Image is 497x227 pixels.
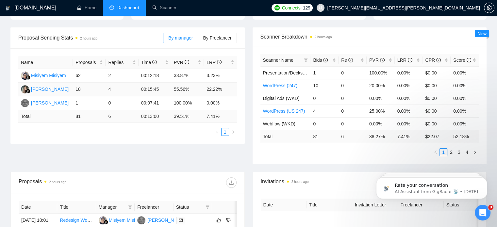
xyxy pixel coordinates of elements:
img: logo [6,3,10,13]
span: info-circle [436,58,441,62]
td: 81 [73,110,106,123]
span: info-circle [152,60,157,64]
span: download [226,180,236,185]
li: Next Page [471,148,479,156]
div: [PERSON_NAME] [147,217,185,224]
span: mail [179,218,183,222]
img: MM [99,216,107,224]
td: 0.00% [395,105,423,117]
span: Reply Rate [139,11,162,16]
span: filter [127,202,133,212]
td: 0.00% [451,92,479,105]
td: 00:07:41 [139,96,171,110]
th: Replies [106,56,138,69]
td: 0.00% [451,79,479,92]
td: 81 [310,130,339,143]
td: 4 [106,83,138,96]
td: 0.00% [451,105,479,117]
div: [PERSON_NAME] [31,86,69,93]
th: Date [19,201,57,214]
th: Title [57,201,96,214]
td: 52.18 % [451,130,479,143]
span: Only exclusive agency members [381,11,447,16]
span: dashboard [109,5,114,10]
img: gigradar-bm.png [104,220,108,224]
th: Manager [96,201,135,214]
td: 0.00% [367,92,395,105]
a: homeHome [77,5,96,10]
td: 0 [339,105,367,117]
td: $0.00 [422,117,451,130]
li: 1 [221,128,229,136]
th: Title [306,199,352,211]
td: Total [260,130,311,143]
span: filter [304,58,308,62]
span: New [477,31,487,36]
span: Re [341,57,353,63]
td: 3.23% [204,69,237,83]
li: 2 [447,148,455,156]
span: -- [298,11,301,16]
li: Next Page [229,128,237,136]
div: [PERSON_NAME] [31,99,69,106]
td: 0.00% [367,117,395,130]
td: 0 [106,96,138,110]
span: Invitations [261,177,479,186]
span: left [215,130,219,134]
th: Date [261,199,306,211]
td: 0 [310,117,339,130]
span: Webflow (WKD) [263,121,295,126]
td: 00:12:18 [139,69,171,83]
td: $0.00 [422,79,451,92]
span: info-circle [323,58,328,62]
a: 2 [448,149,455,156]
img: gigradar-bm.png [26,89,30,93]
img: LK [21,85,29,93]
time: 2 hours ago [315,35,332,39]
td: 0 [339,66,367,79]
a: LK[PERSON_NAME] [21,86,69,91]
li: 4 [463,148,471,156]
a: TH[PERSON_NAME] [137,217,185,222]
span: right [231,130,235,134]
td: 0.00% [395,92,423,105]
button: left [213,128,221,136]
td: 62 [73,69,106,83]
span: Proposal Sending Stats [18,34,163,42]
span: dislike [226,218,231,223]
td: 0.00% [395,117,423,130]
td: 6 [339,130,367,143]
img: TH [21,99,29,107]
button: right [471,148,479,156]
span: LRR [397,57,412,63]
a: 3 [456,149,463,156]
td: 0.00% [451,66,479,79]
span: PVR [369,57,385,63]
td: 0.00% [395,66,423,79]
td: 0 [310,92,339,105]
span: LRR [207,60,222,65]
span: info-circle [467,58,471,62]
span: Scanner Name [263,57,293,63]
a: Redesign WordPress Website (Elementor) [60,218,146,223]
time: 2 hours ago [291,180,309,184]
span: 9 [488,205,493,210]
iframe: Intercom notifications message [366,164,497,209]
button: like [215,216,223,224]
th: Invitation Letter [352,199,398,211]
a: MMMisiyem Misiyem [21,73,66,78]
span: right [473,150,477,154]
a: 1 [440,149,447,156]
div: Misiyem Misiyem [109,217,144,224]
span: like [216,218,221,223]
span: Manager [99,203,125,211]
a: WordPress (US 247) [263,108,305,114]
span: Digital Ads (WKD) [263,96,300,101]
span: filter [204,202,211,212]
span: Scanner Breakdown [260,33,479,41]
img: upwork-logo.png [274,5,280,10]
td: 0.00% [204,96,237,110]
td: 0.00% [451,117,479,130]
